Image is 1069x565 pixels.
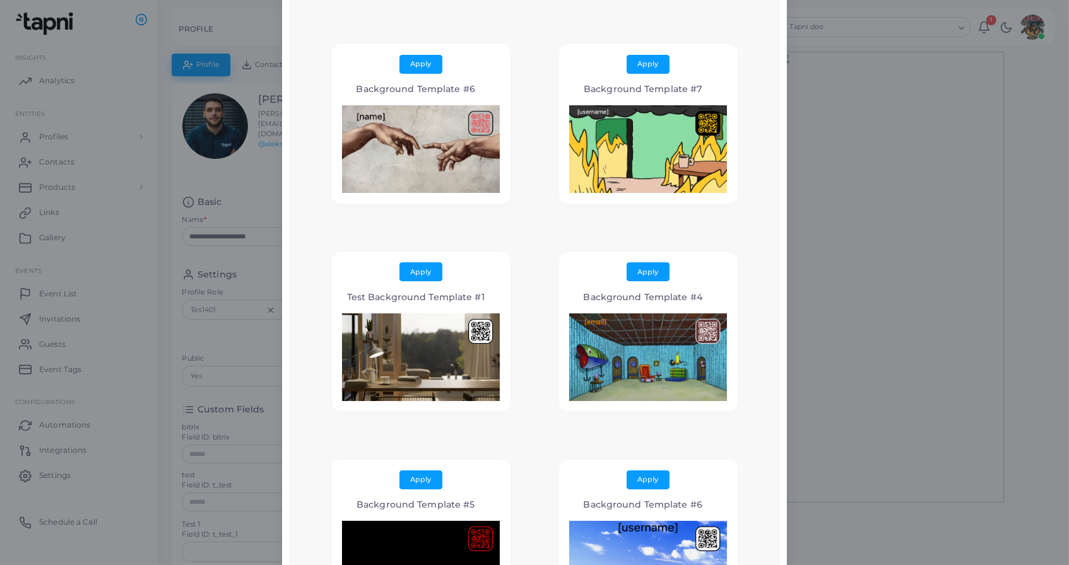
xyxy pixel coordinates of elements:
[411,475,432,484] span: Apply
[399,262,442,281] button: Apply
[638,475,659,484] span: Apply
[569,313,727,401] img: d6b9be38aacd02a320324d519795a36f77cfe15ec2cef64a5b60d32621adf807.png
[627,470,670,489] button: Apply
[342,499,490,510] h4: Background Template #5
[638,267,659,276] span: Apply
[627,262,670,281] button: Apply
[342,313,500,401] img: 58136554b9995556829ab4123504f8d850ba55f4e702aa622a6879df0f109081.png
[569,292,717,303] h4: Background Template #4
[399,470,442,489] button: Apply
[627,55,670,74] button: Apply
[569,84,717,95] h4: Background Template #7
[569,499,717,510] h4: Background Template #6
[638,59,659,68] span: Apply
[569,105,727,193] img: 5a00bb6802096072f6ca03b41fa57871ef9cc8d60809744eea3897c469c70fff.png
[399,55,442,74] button: Apply
[411,59,432,68] span: Apply
[342,84,490,95] h4: Background Template #6
[342,105,500,193] img: f478ac29fbc3326f4241d6b4478b956e436c13a4c8f2b8654e6d5578a3eafc7c.png
[411,267,432,276] span: Apply
[342,292,490,303] h4: Test Background Template #1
